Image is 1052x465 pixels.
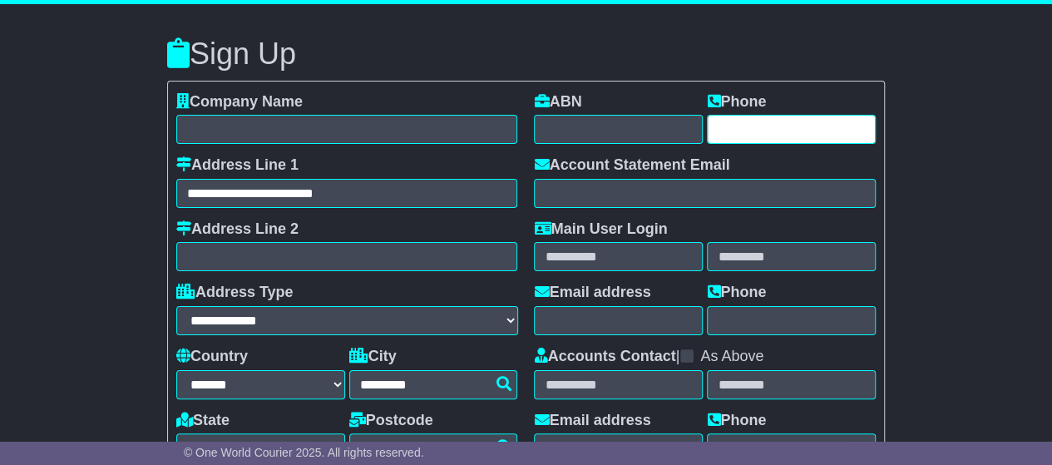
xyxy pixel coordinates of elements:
label: Address Line 2 [176,220,299,239]
label: Country [176,348,248,366]
label: Email address [534,412,650,430]
h3: Sign Up [167,37,885,71]
label: Phone [707,412,766,430]
span: © One World Courier 2025. All rights reserved. [184,446,424,459]
label: Address Type [176,284,294,302]
label: As Above [700,348,763,366]
label: Phone [707,284,766,302]
label: Email address [534,284,650,302]
label: City [349,348,397,366]
label: Postcode [349,412,433,430]
label: Accounts Contact [534,348,675,366]
div: | [534,348,876,370]
label: Account Statement Email [534,156,729,175]
label: Company Name [176,93,303,111]
label: ABN [534,93,581,111]
label: State [176,412,230,430]
label: Phone [707,93,766,111]
label: Main User Login [534,220,667,239]
label: Address Line 1 [176,156,299,175]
